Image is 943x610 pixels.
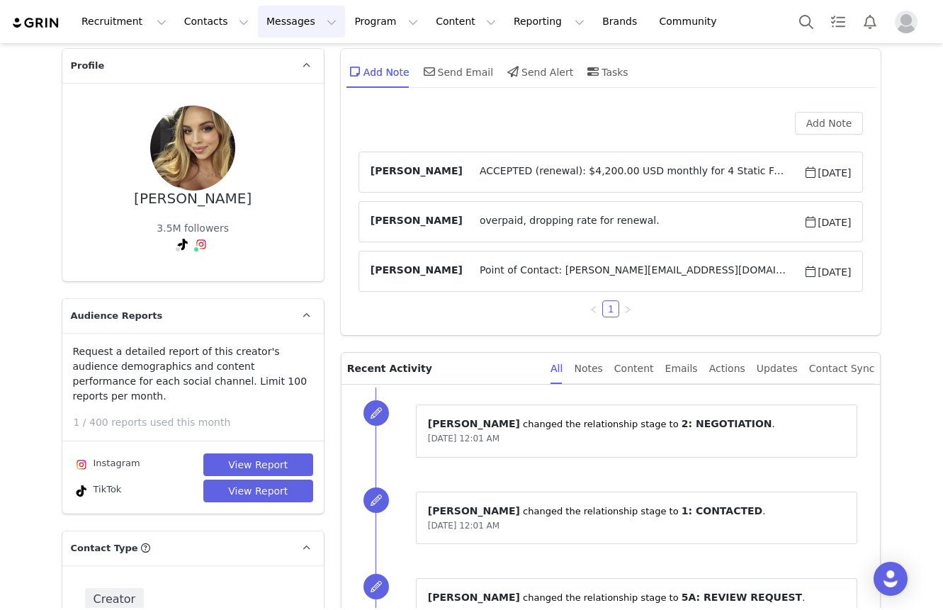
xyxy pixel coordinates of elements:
[589,305,598,314] i: icon: left
[574,353,602,385] div: Notes
[71,309,163,323] span: Audience Reports
[854,6,886,38] button: Notifications
[665,353,698,385] div: Emails
[71,541,138,555] span: Contact Type
[463,213,803,230] span: overpaid, dropping rate for renewal.
[504,55,573,89] div: Send Alert
[71,59,105,73] span: Profile
[371,213,463,230] span: [PERSON_NAME]
[463,164,803,181] span: ACCEPTED (renewal): $4,200.00 USD monthly for 4 Static Feed Posts, 2 IG Reels, 1 Stories saved to...
[428,590,846,605] p: ⁨ ⁩ changed the ⁨relationship⁩ stage to ⁨ ⁩.
[757,353,798,385] div: Updates
[76,459,87,470] img: instagram.svg
[823,6,854,38] a: Tasks
[421,55,494,89] div: Send Email
[11,16,61,30] img: grin logo
[150,106,235,191] img: a52c484e-12d1-442a-9444-df1bfe4623c1.jpg
[709,353,745,385] div: Actions
[505,6,593,38] button: Reporting
[682,505,762,516] span: 1: CONTACTED
[874,562,908,596] div: Open Intercom Messenger
[550,353,563,385] div: All
[428,418,520,429] span: [PERSON_NAME]
[427,6,504,38] button: Content
[428,417,846,431] p: ⁨ ⁩ changed the ⁨relationship⁩ stage to ⁨ ⁩.
[623,305,632,314] i: icon: right
[176,6,257,38] button: Contacts
[585,300,602,317] li: Previous Page
[347,353,539,384] p: Recent Activity
[157,221,229,236] div: 3.5M followers
[682,418,772,429] span: 2: NEGOTIATION
[346,6,427,38] button: Program
[258,6,345,38] button: Messages
[886,11,932,33] button: Profile
[809,353,875,385] div: Contact Sync
[428,505,520,516] span: [PERSON_NAME]
[371,164,463,181] span: [PERSON_NAME]
[795,112,864,135] button: Add Note
[651,6,732,38] a: Community
[134,191,252,207] div: [PERSON_NAME]
[428,521,499,531] span: [DATE] 12:01 AM
[203,453,313,476] button: View Report
[585,55,628,89] div: Tasks
[428,434,499,444] span: [DATE] 12:01 AM
[602,300,619,317] li: 1
[346,55,410,89] div: Add Note
[73,6,175,38] button: Recruitment
[463,263,803,280] span: Point of Contact: [PERSON_NAME][EMAIL_ADDRESS][DOMAIN_NAME]
[895,11,917,33] img: placeholder-profile.jpg
[803,213,851,230] span: [DATE]
[203,480,313,502] button: View Report
[371,263,463,280] span: [PERSON_NAME]
[803,263,851,280] span: [DATE]
[603,301,619,317] a: 1
[791,6,822,38] button: Search
[803,164,851,181] span: [DATE]
[73,456,140,473] div: Instagram
[428,592,520,603] span: [PERSON_NAME]
[74,415,324,430] p: 1 / 400 reports used this month
[428,504,846,519] p: ⁨ ⁩ changed the ⁨relationship⁩ stage to ⁨ ⁩.
[594,6,650,38] a: Brands
[614,353,654,385] div: Content
[73,344,313,404] p: Request a detailed report of this creator's audience demographics and content performance for eac...
[682,592,802,603] span: 5A: REVIEW REQUEST
[619,300,636,317] li: Next Page
[73,482,122,499] div: TikTok
[196,239,207,250] img: instagram.svg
